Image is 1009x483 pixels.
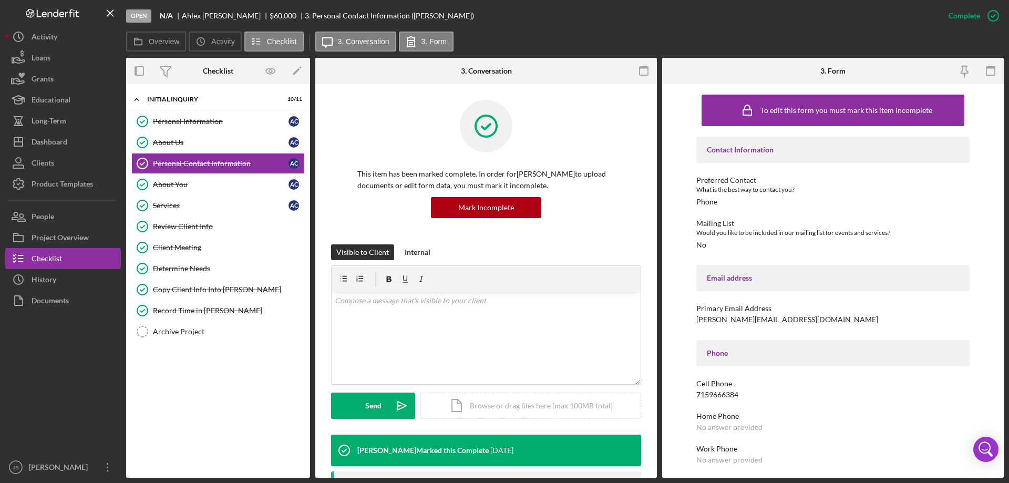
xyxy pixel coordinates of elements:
div: A C [289,137,299,148]
div: A C [289,200,299,211]
div: Work Phone [696,445,970,453]
div: Ahlex [PERSON_NAME] [182,12,270,20]
time: 2024-08-14 19:32 [490,446,513,455]
div: Phone [707,349,959,357]
a: Determine Needs [131,258,305,279]
button: People [5,206,121,227]
div: Complete [949,5,980,26]
div: No answer provided [696,423,763,431]
div: Open Intercom Messenger [973,437,998,462]
button: History [5,269,121,290]
b: N/A [160,12,173,20]
button: Project Overview [5,227,121,248]
div: 3. Conversation [461,67,512,75]
div: Checklist [32,248,62,272]
div: Dashboard [32,131,67,155]
div: [PERSON_NAME][EMAIL_ADDRESS][DOMAIN_NAME] [696,315,878,324]
div: Services [153,201,289,210]
button: Checklist [5,248,121,269]
div: History [32,269,56,293]
a: Record Time in [PERSON_NAME] [131,300,305,321]
div: About You [153,180,289,189]
div: Grants [32,68,54,92]
div: Personal Information [153,117,289,126]
div: Determine Needs [153,264,304,273]
button: Dashboard [5,131,121,152]
button: Documents [5,290,121,311]
label: 3. Form [421,37,447,46]
div: A C [289,179,299,190]
div: Loans [32,47,50,71]
div: Project Overview [32,227,89,251]
label: Checklist [267,37,297,46]
div: Preferred Contact [696,176,970,184]
div: Clients [32,152,54,176]
div: 10 / 11 [283,96,302,102]
button: Product Templates [5,173,121,194]
button: JS[PERSON_NAME] [5,457,121,478]
button: Activity [189,32,241,52]
div: Send [365,393,382,419]
button: Loans [5,47,121,68]
a: About YouAC [131,174,305,195]
div: Email address [707,274,959,282]
div: Record Time in [PERSON_NAME] [153,306,304,315]
div: Long-Term [32,110,66,134]
div: To edit this form you must mark this item incomplete [760,106,932,115]
div: Internal [405,244,430,260]
div: Phone [696,198,717,206]
label: 3. Conversation [338,37,389,46]
a: Copy Client Info Into [PERSON_NAME] [131,279,305,300]
div: Would you like to be included in our mailing list for events and services? [696,228,970,238]
div: Review Client Info [153,222,304,231]
div: No [696,241,706,249]
button: Internal [399,244,436,260]
div: A C [289,158,299,169]
div: [PERSON_NAME] [26,457,95,480]
button: Educational [5,89,121,110]
div: Educational [32,89,70,113]
a: ServicesAC [131,195,305,216]
button: Grants [5,68,121,89]
a: Personal Contact InformationAC [131,153,305,174]
p: This item has been marked complete. In order for [PERSON_NAME] to upload documents or edit form d... [357,168,615,192]
button: Clients [5,152,121,173]
div: A C [289,116,299,127]
button: Long-Term [5,110,121,131]
div: What is the best way to contact you? [696,184,970,195]
span: $60,000 [270,11,296,20]
div: No answer provided [696,456,763,464]
div: Primary Email Address [696,304,970,313]
div: Open [126,9,151,23]
div: Home Phone [696,412,970,420]
div: 7159666384 [696,390,738,399]
div: Cell Phone [696,379,970,388]
button: Activity [5,26,121,47]
div: Contact Information [707,146,959,154]
button: Send [331,393,415,419]
div: 3. Personal Contact Information ([PERSON_NAME]) [305,12,474,20]
label: Activity [211,37,234,46]
div: Personal Contact Information [153,159,289,168]
div: Copy Client Info Into [PERSON_NAME] [153,285,304,294]
div: Archive Project [153,327,304,336]
div: Mailing List [696,219,970,228]
button: 3. Conversation [315,32,396,52]
a: About UsAC [131,132,305,153]
div: About Us [153,138,289,147]
div: Activity [32,26,57,50]
div: [PERSON_NAME] Marked this Complete [357,446,489,455]
div: Visible to Client [336,244,389,260]
a: Client Meeting [131,237,305,258]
